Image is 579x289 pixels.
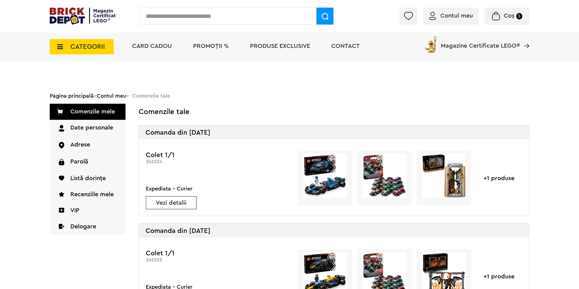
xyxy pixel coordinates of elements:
div: Comanda din [DATE] [139,223,529,237]
span: CATEGORII [70,43,105,50]
a: Produse exclusive [250,43,310,49]
a: Adrese [50,137,126,153]
span: Contul meu [440,13,473,19]
a: Contact [331,43,360,49]
div: 242323 [146,257,287,263]
a: Magazine Certificate LEGO® [520,35,529,41]
h3: Colet 1/1 [146,249,287,257]
a: VIP [50,203,126,219]
div: 242324 [146,159,287,165]
a: Contul meu [97,93,126,99]
a: Recenziile mele [50,187,126,203]
a: PROMOȚII % [193,43,229,49]
a: Comenzile mele [50,104,126,120]
small: 5 [516,13,522,19]
a: Card Cadou [132,43,172,49]
a: Parolă [50,154,126,170]
span: Coș [504,13,514,19]
a: Contul meu [429,13,473,19]
a: Vezi detalii [146,200,196,206]
div: Expediata - Curier [146,184,196,193]
div: +1 produse [476,151,522,205]
span: Magazine Certificate LEGO® [441,35,520,49]
a: Date personale [50,120,126,137]
a: Pagina principală [50,93,94,99]
div: > > Comenzile tale [50,88,529,104]
h3: Colet 1/1 [146,151,287,159]
h2: Comenzile tale [139,108,529,116]
a: Listă dorințe [50,170,126,187]
a: Delogare [50,219,126,235]
div: Comanda din [DATE] [139,125,529,139]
